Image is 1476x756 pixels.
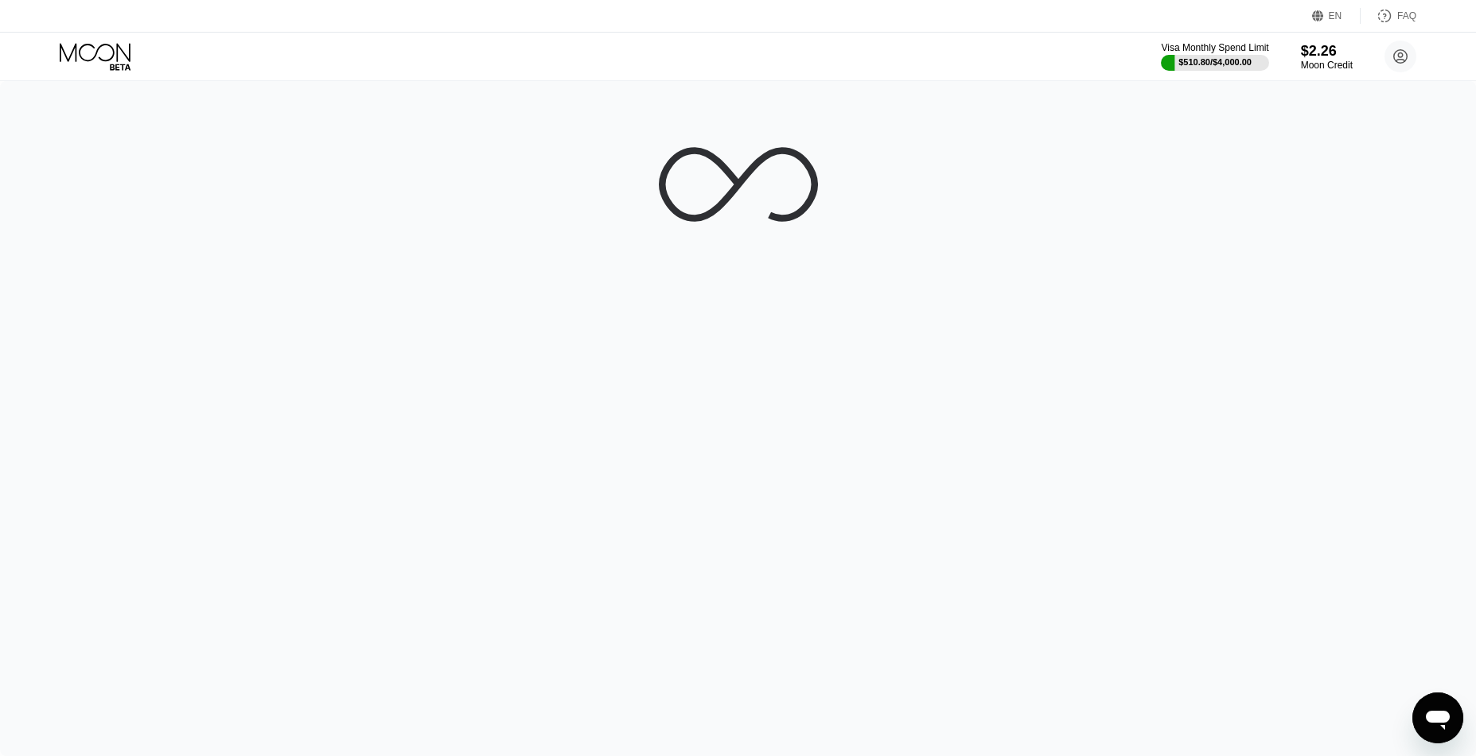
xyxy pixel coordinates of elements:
[1178,57,1252,67] div: $510.80 / $4,000.00
[1412,692,1463,743] iframe: Button to launch messaging window
[1161,42,1268,71] div: Visa Monthly Spend Limit$510.80/$4,000.00
[1312,8,1361,24] div: EN
[1361,8,1416,24] div: FAQ
[1329,10,1342,21] div: EN
[1161,42,1268,53] div: Visa Monthly Spend Limit
[1397,10,1416,21] div: FAQ
[1301,43,1353,60] div: $2.26
[1301,43,1353,71] div: $2.26Moon Credit
[1301,60,1353,71] div: Moon Credit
